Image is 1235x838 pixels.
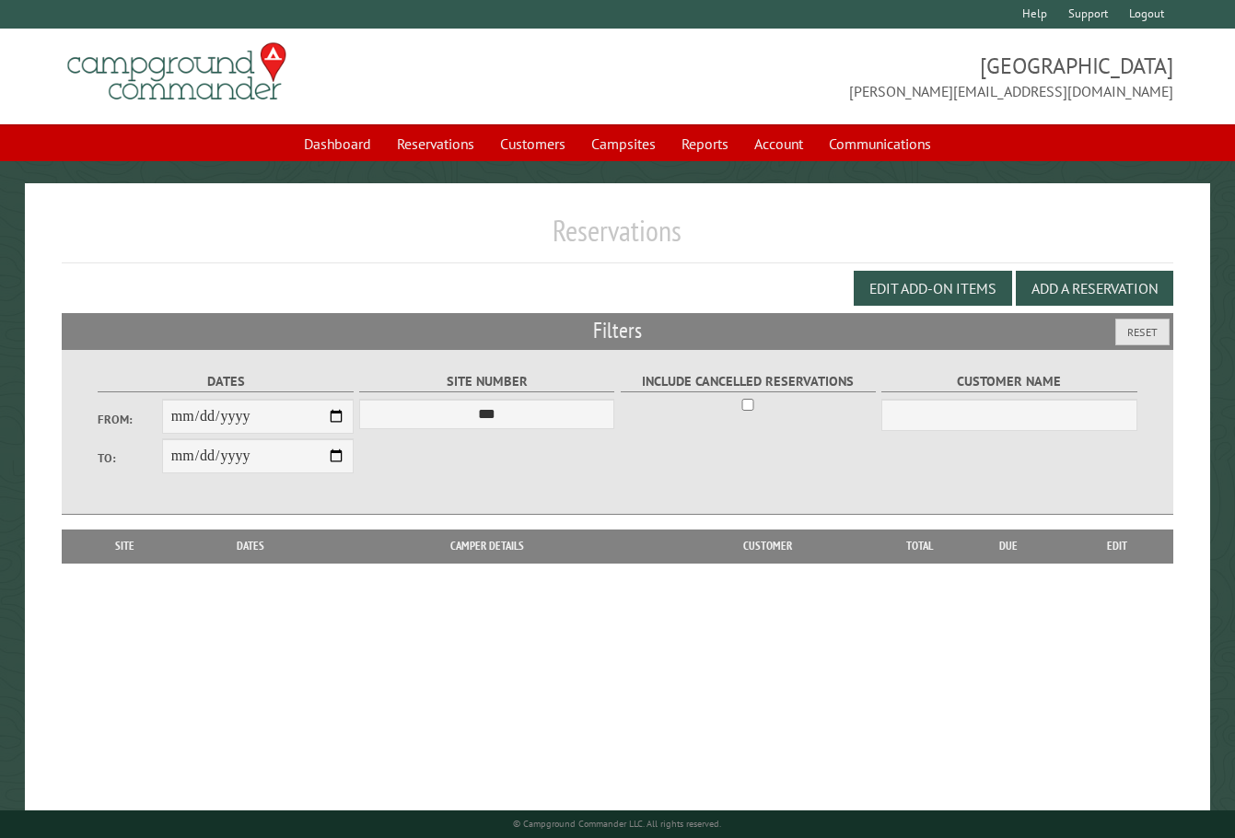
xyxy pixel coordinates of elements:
label: Site Number [359,371,614,392]
th: Dates [180,530,322,563]
label: To: [98,449,161,467]
h2: Filters [62,313,1173,348]
a: Customers [489,126,577,161]
th: Edit [1061,530,1173,563]
a: Account [743,126,814,161]
button: Add a Reservation [1016,271,1173,306]
a: Communications [818,126,942,161]
label: Include Cancelled Reservations [621,371,876,392]
th: Customer [653,530,882,563]
a: Campsites [580,126,667,161]
img: Campground Commander [62,36,292,108]
a: Reports [670,126,740,161]
th: Camper Details [321,530,653,563]
label: Dates [98,371,353,392]
label: From: [98,411,161,428]
h1: Reservations [62,213,1173,263]
span: [GEOGRAPHIC_DATA] [PERSON_NAME][EMAIL_ADDRESS][DOMAIN_NAME] [618,51,1173,102]
small: © Campground Commander LLC. All rights reserved. [513,818,721,830]
button: Reset [1115,319,1170,345]
a: Dashboard [293,126,382,161]
a: Reservations [386,126,485,161]
th: Site [71,530,180,563]
th: Due [957,530,1062,563]
label: Customer Name [881,371,1136,392]
button: Edit Add-on Items [854,271,1012,306]
th: Total [883,530,957,563]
